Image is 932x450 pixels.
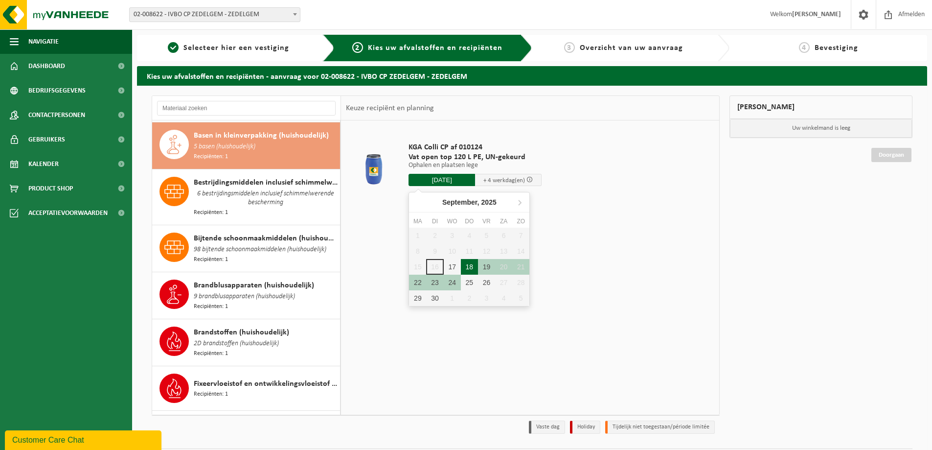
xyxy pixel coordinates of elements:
[28,152,59,176] span: Kalender
[478,216,495,226] div: vr
[28,127,65,152] span: Gebruikers
[461,216,478,226] div: do
[194,302,228,311] span: Recipiënten: 1
[152,366,341,411] button: Fixeervloeistof en ontwikkelingsvloeistof gemengd, huishoudelijk Recipiënten: 1
[461,275,478,290] div: 25
[730,119,912,138] p: Uw winkelmand is leeg
[478,290,495,306] div: 3
[564,42,575,53] span: 3
[28,103,85,127] span: Contactpersonen
[444,290,461,306] div: 1
[481,199,497,206] i: 2025
[409,152,542,162] span: Vat open top 120 L PE, UN-gekeurd
[194,349,228,358] span: Recipiënten: 1
[409,216,426,226] div: ma
[194,338,279,349] span: 2D brandstoffen (huishoudelijk)
[194,177,338,189] span: Bestrijdingsmiddelen inclusief schimmelwerende beschermingsmiddelen (huishoudelijk)
[130,8,300,22] span: 02-008622 - IVBO CP ZEDELGEM - ZEDELGEM
[183,44,289,52] span: Selecteer hier een vestiging
[409,142,542,152] span: KGA Colli CP af 010124
[28,176,73,201] span: Product Shop
[409,275,426,290] div: 22
[871,148,911,162] a: Doorgaan
[28,78,86,103] span: Bedrijfsgegevens
[461,259,478,275] div: 18
[152,122,341,169] button: Basen in kleinverpakking (huishoudelijk) 5 basen (huishoudelijk) Recipiënten: 1
[529,421,565,434] li: Vaste dag
[483,177,525,184] span: + 4 werkdag(en)
[799,42,810,53] span: 4
[368,44,502,52] span: Kies uw afvalstoffen en recipiënten
[605,421,715,434] li: Tijdelijk niet toegestaan/période limitée
[444,216,461,226] div: wo
[444,259,461,275] div: 17
[461,290,478,306] div: 2
[194,390,228,399] span: Recipiënten: 1
[152,225,341,272] button: Bijtende schoonmaakmiddelen (huishoudelijk) 98 bijtende schoonmaakmiddelen (huishoudelijk) Recipi...
[792,11,841,18] strong: [PERSON_NAME]
[5,428,163,450] iframe: chat widget
[194,280,314,291] span: Brandblusapparaten (huishoudelijk)
[426,216,443,226] div: di
[194,152,228,162] span: Recipiënten: 1
[194,233,338,244] span: Bijtende schoonmaakmiddelen (huishoudelijk)
[129,7,300,22] span: 02-008622 - IVBO CP ZEDELGEM - ZEDELGEM
[438,194,500,210] div: September,
[142,42,315,54] a: 1Selecteer hier een vestiging
[580,44,683,52] span: Overzicht van uw aanvraag
[426,290,443,306] div: 30
[152,319,341,366] button: Brandstoffen (huishoudelijk) 2D brandstoffen (huishoudelijk) Recipiënten: 1
[495,216,512,226] div: za
[815,44,858,52] span: Bevestiging
[194,142,255,152] span: 5 basen (huishoudelijk)
[194,130,329,142] span: Basen in kleinverpakking (huishoudelijk)
[168,42,179,53] span: 1
[352,42,363,53] span: 2
[157,101,336,116] input: Materiaal zoeken
[194,255,228,264] span: Recipiënten: 1
[28,201,108,225] span: Acceptatievoorwaarden
[194,327,289,338] span: Brandstoffen (huishoudelijk)
[409,290,426,306] div: 29
[409,174,475,186] input: Selecteer datum
[570,421,600,434] li: Holiday
[152,169,341,225] button: Bestrijdingsmiddelen inclusief schimmelwerende beschermingsmiddelen (huishoudelijk) 6 bestrijding...
[478,275,495,290] div: 26
[409,162,542,169] p: Ophalen en plaatsen lege
[194,291,295,302] span: 9 brandblusapparaten (huishoudelijk)
[194,189,338,208] span: 6 bestrijdingsmiddelen inclusief schimmelwerende bescherming
[341,96,439,120] div: Keuze recipiënt en planning
[478,259,495,275] div: 19
[512,216,529,226] div: zo
[152,272,341,319] button: Brandblusapparaten (huishoudelijk) 9 brandblusapparaten (huishoudelijk) Recipiënten: 1
[729,95,912,119] div: [PERSON_NAME]
[194,378,338,390] span: Fixeervloeistof en ontwikkelingsvloeistof gemengd, huishoudelijk
[137,66,927,85] h2: Kies uw afvalstoffen en recipiënten - aanvraag voor 02-008622 - IVBO CP ZEDELGEM - ZEDELGEM
[28,29,59,54] span: Navigatie
[444,275,461,290] div: 24
[28,54,65,78] span: Dashboard
[426,275,443,290] div: 23
[194,244,326,255] span: 98 bijtende schoonmaakmiddelen (huishoudelijk)
[194,208,228,217] span: Recipiënten: 1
